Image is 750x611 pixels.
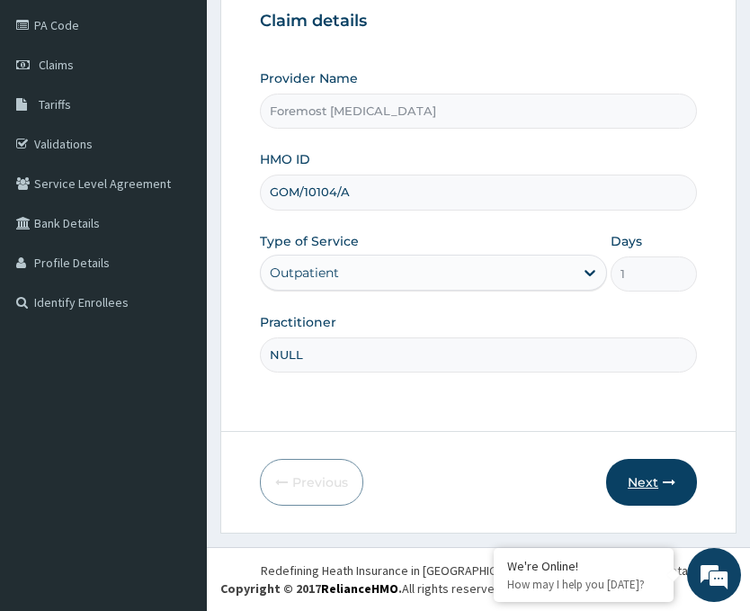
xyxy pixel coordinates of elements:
[260,69,358,87] label: Provider Name
[260,232,359,250] label: Type of Service
[507,577,660,592] p: How may I help you today?
[94,101,302,124] div: Chat with us now
[321,580,398,597] a: RelianceHMO
[39,57,74,73] span: Claims
[104,188,248,370] span: We're online!
[33,90,73,135] img: d_794563401_company_1708531726252_794563401
[260,313,336,331] label: Practitioner
[9,414,343,477] textarea: Type your message and hit 'Enter'
[611,232,642,250] label: Days
[261,562,737,580] div: Redefining Heath Insurance in [GEOGRAPHIC_DATA] using Telemedicine and Data Science!
[260,337,697,373] input: Enter Name
[260,150,310,168] label: HMO ID
[270,264,339,282] div: Outpatient
[207,547,750,611] footer: All rights reserved.
[220,580,402,597] strong: Copyright © 2017 .
[260,175,697,210] input: Enter HMO ID
[606,459,697,506] button: Next
[507,558,660,574] div: We're Online!
[260,12,697,31] h3: Claim details
[260,459,363,506] button: Previous
[39,96,71,112] span: Tariffs
[295,9,338,52] div: Minimize live chat window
